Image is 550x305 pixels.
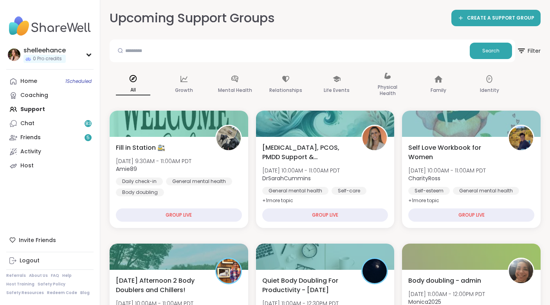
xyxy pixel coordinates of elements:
[6,13,94,40] img: ShareWell Nav Logo
[408,167,486,174] span: [DATE] 10:00AM - 11:00AM PDT
[218,86,252,95] p: Mental Health
[38,282,65,287] a: Safety Policy
[116,85,150,95] p: All
[116,165,137,173] b: Amie89
[116,143,165,152] span: Fill in Station 🚉
[470,43,512,59] button: Search
[20,91,48,99] div: Coaching
[6,131,94,145] a: Friends5
[408,208,534,222] div: GROUP LIVE
[517,41,541,60] span: Filter
[62,273,72,278] a: Help
[482,47,500,54] span: Search
[467,15,534,22] span: CREATE A SUPPORT GROUP
[33,56,62,62] span: 0 Pro credits
[29,273,48,278] a: About Us
[80,290,90,296] a: Blog
[269,86,302,95] p: Relationships
[116,178,163,185] div: Daily check-in
[20,134,41,142] div: Friends
[8,48,20,61] img: shelleehance
[6,145,94,159] a: Activity
[262,187,328,195] div: General mental health
[166,178,232,185] div: General mental health
[51,273,59,278] a: FAQ
[20,257,40,265] div: Logout
[370,83,405,98] p: Physical Health
[6,290,44,296] a: Safety Resources
[6,273,26,278] a: Referrals
[362,126,387,150] img: DrSarahCummins
[480,86,499,95] p: Identity
[6,88,94,102] a: Coaching
[517,39,541,62] button: Filter
[6,233,94,247] div: Invite Friends
[65,78,92,84] span: 1 Scheduled
[6,159,94,173] a: Host
[175,86,193,95] p: Growth
[262,208,388,222] div: GROUP LIVE
[6,74,94,88] a: Home1Scheduled
[87,135,90,141] span: 5
[408,174,440,182] b: CharityRoss
[408,143,499,162] span: Self Love Workbook for Women
[23,46,66,55] div: shelleehance
[110,9,275,27] h2: Upcoming Support Groups
[362,259,387,283] img: QueenOfTheNight
[408,290,485,298] span: [DATE] 11:00AM - 12:00PM PDT
[324,86,350,95] p: Life Events
[20,120,34,127] div: Chat
[47,290,77,296] a: Redeem Code
[262,143,353,162] span: [MEDICAL_DATA], PCOS, PMDD Support & Empowerment
[332,187,366,195] div: Self-care
[116,208,242,222] div: GROUP LIVE
[20,162,34,170] div: Host
[6,117,94,131] a: Chat83
[6,254,94,268] a: Logout
[20,77,37,85] div: Home
[116,188,164,196] div: Body doubling
[116,276,207,295] span: [DATE] Afternoon 2 Body Doublers and Chillers!
[509,259,533,283] img: Monica2025
[262,167,340,174] span: [DATE] 10:00AM - 11:00AM PDT
[262,174,311,182] b: DrSarahCummins
[431,86,446,95] p: Family
[408,276,481,285] span: Body doubling - admin
[116,157,191,165] span: [DATE] 9:30AM - 11:00AM PDT
[216,126,241,150] img: Amie89
[262,276,353,295] span: Quiet Body Doubling For Productivity - [DATE]
[451,10,541,26] a: CREATE A SUPPORT GROUP
[509,126,533,150] img: CharityRoss
[216,259,241,283] img: AmberWolffWizard
[20,148,41,156] div: Activity
[85,120,91,127] span: 83
[408,187,450,195] div: Self-esteem
[453,187,519,195] div: General mental health
[6,282,34,287] a: Host Training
